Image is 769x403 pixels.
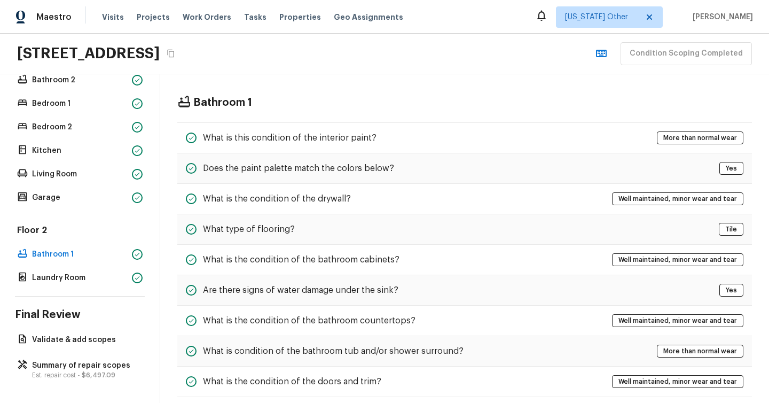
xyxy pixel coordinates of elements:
h5: What is the condition of the drywall? [203,193,351,205]
h5: What type of flooring? [203,223,295,235]
p: Bedroom 2 [32,122,128,133]
button: Copy Address [164,46,178,60]
h5: Does the paint palette match the colors below? [203,162,394,174]
h5: What is this condition of the interior paint? [203,132,376,144]
p: Est. repair cost - [32,371,138,379]
span: $6,497.09 [82,372,115,378]
p: Living Room [32,169,128,180]
p: Kitchen [32,145,128,156]
h4: Bathroom 1 [193,96,252,110]
p: Bathroom 2 [32,75,128,86]
h4: Final Review [15,308,145,322]
span: [PERSON_NAME] [688,12,753,22]
span: Geo Assignments [334,12,403,22]
span: Tile [721,224,741,235]
span: Well maintained, minor wear and tear [615,315,741,326]
p: Laundry Room [32,273,128,283]
span: Well maintained, minor wear and tear [615,193,741,204]
p: Validate & add scopes [32,335,138,345]
span: More than normal wear [660,346,741,356]
h5: Are there signs of water damage under the sink? [203,284,398,296]
span: Yes [722,285,741,296]
h5: What is the condition of the doors and trim? [203,376,381,387]
p: Bedroom 1 [32,98,128,109]
span: [US_STATE] Other [565,12,638,22]
span: More than normal wear [660,133,741,143]
h5: What is the condition of the bathroom cabinets? [203,254,399,266]
span: Yes [722,163,741,174]
span: Maestro [36,12,72,22]
span: Well maintained, minor wear and tear [615,254,741,265]
span: Well maintained, minor wear and tear [615,376,741,387]
span: Visits [102,12,124,22]
h5: What is the condition of the bathroom countertops? [203,315,415,327]
span: Projects [137,12,170,22]
p: Bathroom 1 [32,249,128,260]
p: Summary of repair scopes [32,360,138,371]
span: Tasks [244,13,266,21]
h5: What is condition of the bathroom tub and/or shower surround? [203,345,464,357]
span: Work Orders [183,12,231,22]
h2: [STREET_ADDRESS] [17,44,160,63]
p: Garage [32,192,128,203]
span: Properties [279,12,321,22]
h5: Floor 2 [15,224,145,238]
